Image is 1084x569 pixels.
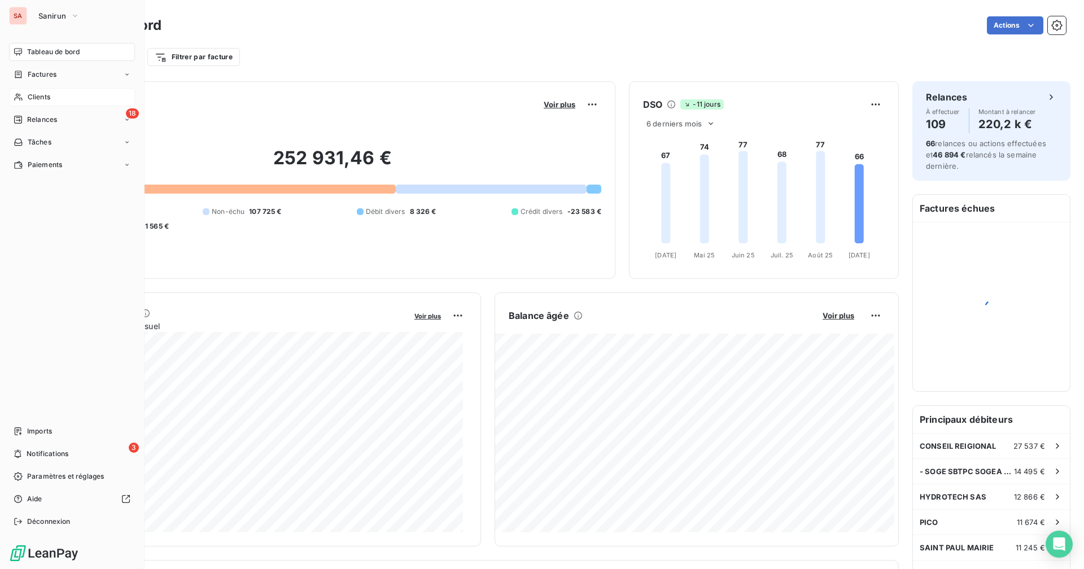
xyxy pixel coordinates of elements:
span: 12 866 € [1014,492,1045,501]
span: Imports [27,426,52,436]
tspan: Août 25 [808,251,833,259]
h4: 220,2 k € [978,115,1036,133]
span: HYDROTECH SAS [920,492,986,501]
span: -23 583 € [567,207,601,217]
span: Paiements [28,160,62,170]
span: Tableau de bord [27,47,80,57]
span: Notifications [27,449,68,459]
span: -11 jours [680,99,723,110]
span: Relances [27,115,57,125]
div: Open Intercom Messenger [1046,531,1073,558]
span: 46 894 € [933,150,965,159]
span: Aide [27,494,42,504]
img: Logo LeanPay [9,544,79,562]
tspan: [DATE] [655,251,676,259]
h6: DSO [643,98,662,111]
span: 6 derniers mois [646,119,702,128]
button: Voir plus [411,310,444,321]
button: Voir plus [819,310,858,321]
span: Voir plus [544,100,575,109]
span: CONSEIL REIGIONAL [920,441,996,450]
a: Aide [9,490,135,508]
span: Factures [28,69,56,80]
span: 8 326 € [410,207,436,217]
h6: Relances [926,90,967,104]
span: Débit divers [366,207,405,217]
button: Actions [987,16,1043,34]
span: 14 495 € [1014,467,1045,476]
h6: Principaux débiteurs [913,406,1070,433]
span: PICO [920,518,938,527]
h6: Balance âgée [509,309,569,322]
span: Clients [28,92,50,102]
tspan: Mai 25 [694,251,715,259]
tspan: Juin 25 [732,251,755,259]
span: 11 674 € [1017,518,1045,527]
span: Tâches [28,137,51,147]
span: -1 565 € [142,221,169,231]
h6: Factures échues [913,195,1070,222]
span: 11 245 € [1016,543,1045,552]
span: Déconnexion [27,517,71,527]
span: 27 537 € [1013,441,1045,450]
span: 18 [126,108,139,119]
div: SA [9,7,27,25]
span: Sanirun [38,11,66,20]
span: Crédit divers [521,207,563,217]
tspan: Juil. 25 [771,251,793,259]
button: Filtrer par facture [147,48,240,66]
span: 107 725 € [249,207,281,217]
span: 66 [926,139,935,148]
span: 3 [129,443,139,453]
span: Paramètres et réglages [27,471,104,482]
span: Non-échu [212,207,244,217]
span: - SOGE SBTPC SOGEA REUNION INFRASTRUCTURE [920,467,1014,476]
span: Voir plus [414,312,441,320]
h2: 252 931,46 € [64,147,601,181]
span: relances ou actions effectuées et relancés la semaine dernière. [926,139,1046,170]
span: Montant à relancer [978,108,1036,115]
span: Voir plus [823,311,854,320]
button: Voir plus [540,99,579,110]
span: À effectuer [926,108,960,115]
tspan: [DATE] [849,251,870,259]
span: Chiffre d'affaires mensuel [64,320,406,332]
span: SAINT PAUL MAIRIE [920,543,994,552]
h4: 109 [926,115,960,133]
